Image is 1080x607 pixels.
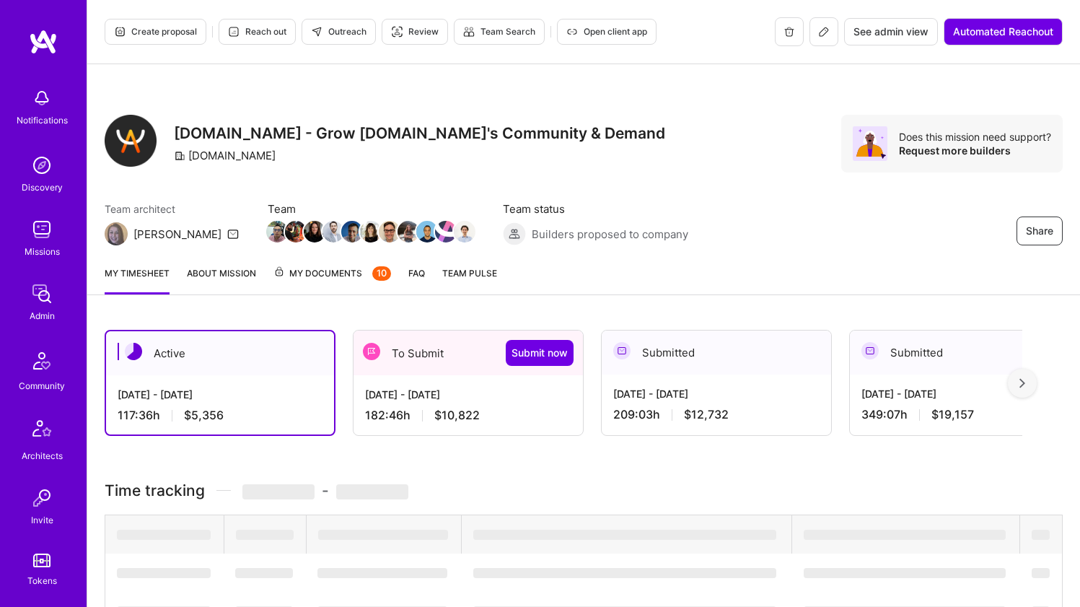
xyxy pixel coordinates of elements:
img: Team Member Avatar [341,221,363,243]
span: Review [391,25,439,38]
span: $10,822 [434,408,480,423]
img: Team Member Avatar [285,221,307,243]
img: Team Member Avatar [416,221,438,243]
span: ‌ [804,568,1006,578]
span: - [242,481,408,499]
img: Team Member Avatar [322,221,344,243]
img: Submitted [613,342,631,359]
button: Share [1017,217,1063,245]
span: ‌ [473,568,776,578]
span: Outreach [311,25,366,38]
a: Team Member Avatar [361,219,380,244]
div: Invite [31,512,53,528]
span: Team [268,201,474,217]
span: ‌ [117,568,211,578]
span: ‌ [236,530,294,540]
span: $12,732 [684,407,729,422]
div: To Submit [354,331,583,375]
img: Active [125,343,142,360]
button: Review [382,19,448,45]
span: Submit now [512,346,568,360]
a: About Mission [187,266,256,294]
div: Admin [30,308,55,323]
span: Share [1026,224,1053,238]
span: Team Search [463,25,535,38]
h3: Time tracking [105,481,1063,499]
img: Community [25,344,59,378]
img: bell [27,84,56,113]
a: Team Member Avatar [324,219,343,244]
span: Team Pulse [442,268,497,279]
span: ‌ [1032,530,1050,540]
span: ‌ [242,484,315,499]
span: Create proposal [114,25,197,38]
span: Automated Reachout [953,25,1053,39]
a: My timesheet [105,266,170,294]
img: Team Member Avatar [435,221,457,243]
span: Builders proposed to company [532,227,688,242]
a: Team Member Avatar [399,219,418,244]
div: [DATE] - [DATE] [365,387,571,402]
div: Discovery [22,180,63,195]
img: logo [29,29,58,55]
button: Outreach [302,19,376,45]
span: Reach out [228,25,286,38]
img: right [1019,378,1025,388]
div: [PERSON_NAME] [133,227,221,242]
a: FAQ [408,266,425,294]
img: admin teamwork [27,279,56,308]
a: Team Member Avatar [343,219,361,244]
div: 209:03 h [613,407,820,422]
div: Submitted [850,331,1079,375]
div: Community [19,378,65,393]
button: Team Search [454,19,545,45]
div: Notifications [17,113,68,128]
span: ‌ [318,530,448,540]
img: Team Member Avatar [360,221,382,243]
span: Team architect [105,201,239,217]
span: ‌ [117,530,211,540]
img: Team Member Avatar [398,221,419,243]
div: [DATE] - [DATE] [613,386,820,401]
div: 349:07 h [861,407,1068,422]
span: ‌ [235,568,293,578]
div: [DOMAIN_NAME] [174,148,276,163]
a: Team Member Avatar [418,219,436,244]
a: Team Member Avatar [380,219,399,244]
img: Team Member Avatar [454,221,475,243]
img: teamwork [27,215,56,244]
a: Team Pulse [442,266,497,294]
button: Open client app [557,19,657,45]
i: icon Mail [227,228,239,240]
a: My Documents10 [273,266,391,294]
a: Team Member Avatar [268,219,286,244]
h3: [DOMAIN_NAME] - Grow [DOMAIN_NAME]'s Community & Demand [174,124,665,142]
div: Request more builders [899,144,1051,157]
a: Team Member Avatar [436,219,455,244]
img: Team Member Avatar [304,221,325,243]
a: Team Member Avatar [305,219,324,244]
button: Create proposal [105,19,206,45]
img: discovery [27,151,56,180]
a: Team Member Avatar [455,219,474,244]
i: icon CompanyGray [174,150,185,162]
div: 182:46 h [365,408,571,423]
img: Avatar [853,126,887,161]
div: [DATE] - [DATE] [118,387,322,402]
div: Active [106,331,334,375]
img: To Submit [363,343,380,360]
img: tokens [33,554,51,567]
div: Does this mission need support? [899,130,1051,144]
span: ‌ [336,484,408,499]
span: Team status [503,201,688,217]
span: ‌ [804,530,1006,540]
i: icon Proposal [114,26,126,38]
span: Open client app [566,25,647,38]
button: Reach out [219,19,296,45]
img: Company Logo [105,115,157,167]
button: Automated Reachout [944,18,1063,45]
div: 117:36 h [118,408,322,423]
div: Tokens [27,573,57,588]
span: ‌ [473,530,776,540]
img: Submitted [861,342,879,359]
